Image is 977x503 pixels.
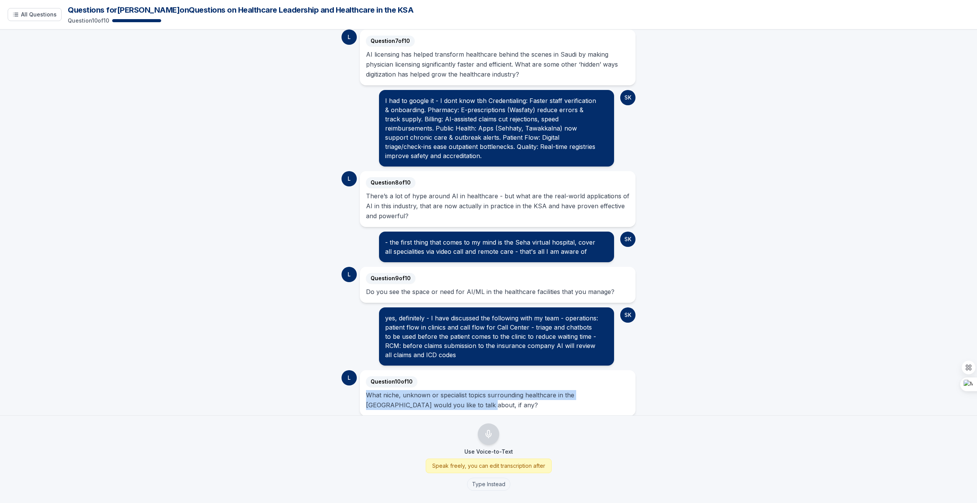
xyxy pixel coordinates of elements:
[366,287,629,297] div: Do you see the space or need for AI/ML in the healthcare facilities that you manage?
[464,448,513,456] p: Use Voice-to-Text
[385,314,608,359] div: yes, definitely - I have discussed the following with my team - operations: patient flow in clini...
[366,49,629,79] div: AI licensing has helped transform healthcare behind the scenes in Saudi by making physician licen...
[341,267,357,282] div: L
[366,273,415,284] span: Question 9 of 10
[68,5,969,15] h1: Questions for [PERSON_NAME] on Questions on Healthcare Leadership and Healthcare in the KSA
[620,307,636,323] div: SK
[341,370,357,385] div: L
[385,96,608,160] div: I had to google it - I dont know tbh Credentialing: Faster staff verification & onboarding. Pharm...
[467,478,510,491] button: Type Instead
[341,29,357,45] div: L
[366,36,415,46] span: Question 7 of 10
[366,191,629,221] div: There’s a lot of hype around AI in healthcare - but what are the real-world applications of AI in...
[366,376,417,387] span: Question 10 of 10
[8,8,62,21] button: Show all questions
[68,17,109,24] p: Question 10 of 10
[21,11,57,18] span: All Questions
[478,423,499,445] button: Use Voice-to-Text
[366,390,629,410] div: What niche, unknown or specialist topics surrounding healthcare in the [GEOGRAPHIC_DATA] would yo...
[620,90,636,105] div: SK
[620,232,636,247] div: SK
[385,238,608,256] div: - the first thing that comes to my mind is the Seha virtual hospital, cover all specialities via ...
[426,459,552,473] div: Speak freely, you can edit transcription after
[366,177,415,188] span: Question 8 of 10
[341,171,357,186] div: L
